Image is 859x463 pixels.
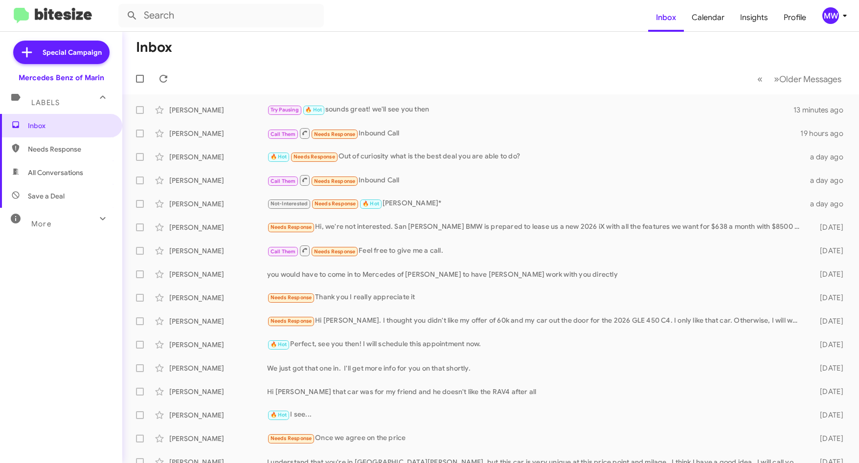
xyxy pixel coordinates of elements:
div: Hi [PERSON_NAME] that car was for my friend and he doesn't like the RAV4 after all [267,387,806,397]
div: [DATE] [806,316,851,326]
span: Needs Response [294,154,335,160]
nav: Page navigation example [752,69,847,89]
div: you would have to come in to Mercedes of [PERSON_NAME] to have [PERSON_NAME] work with you directly [267,269,806,279]
div: [DATE] [806,434,851,443]
div: [PERSON_NAME] [169,176,267,185]
span: Needs Response [271,435,312,441]
div: [DATE] [806,293,851,303]
span: 🔥 Hot [271,341,287,348]
span: 🔥 Hot [271,412,287,418]
span: 🔥 Hot [362,200,379,207]
span: Needs Response [314,131,356,137]
span: » [774,73,779,85]
div: a day ago [806,176,851,185]
div: Inbound Call [267,174,806,186]
h1: Inbox [136,40,172,55]
span: « [757,73,763,85]
button: Next [768,69,847,89]
div: [PERSON_NAME]* [267,198,806,209]
div: [DATE] [806,410,851,420]
span: 🔥 Hot [305,107,322,113]
div: [DATE] [806,363,851,373]
div: [DATE] [806,269,851,279]
a: Profile [776,3,814,32]
a: Insights [732,3,776,32]
span: Not-Interested [271,200,308,207]
span: Older Messages [779,74,841,85]
span: Call Them [271,248,296,255]
div: Inbound Call [267,127,800,139]
span: Labels [31,98,60,107]
div: sounds great! we'll see you then [267,104,793,115]
span: Call Them [271,131,296,137]
div: a day ago [806,199,851,209]
div: [PERSON_NAME] [169,105,267,115]
a: Calendar [684,3,732,32]
div: [PERSON_NAME] [169,199,267,209]
div: 13 minutes ago [793,105,851,115]
div: [PERSON_NAME] [169,340,267,350]
div: a day ago [806,152,851,162]
div: [PERSON_NAME] [169,410,267,420]
div: [PERSON_NAME] [169,222,267,232]
a: Special Campaign [13,41,110,64]
span: Needs Response [315,200,356,207]
div: [PERSON_NAME] [169,363,267,373]
div: [PERSON_NAME] [169,129,267,138]
span: 🔥 Hot [271,154,287,160]
div: Thank you I really appreciate it [267,292,806,303]
span: Try Pausing [271,107,299,113]
div: [DATE] [806,387,851,397]
div: [PERSON_NAME] [169,152,267,162]
span: Inbox [28,121,111,131]
span: Needs Response [271,224,312,230]
input: Search [118,4,324,27]
div: Hi [PERSON_NAME]. I thought you didn't like my offer of 60k and my car out the door for the 2026 ... [267,315,806,327]
div: [PERSON_NAME] [169,316,267,326]
div: [DATE] [806,340,851,350]
div: [PERSON_NAME] [169,269,267,279]
div: Mercedes Benz of Marin [19,73,104,83]
span: Needs Response [271,294,312,301]
button: MW [814,7,848,24]
span: Needs Response [28,144,111,154]
span: Save a Deal [28,191,65,201]
div: 19 hours ago [800,129,851,138]
span: Special Campaign [43,47,102,57]
div: [PERSON_NAME] [169,387,267,397]
div: [PERSON_NAME] [169,293,267,303]
div: Once we agree on the price [267,433,806,444]
span: Needs Response [314,248,356,255]
button: Previous [751,69,769,89]
div: I see... [267,409,806,420]
div: [PERSON_NAME] [169,434,267,443]
span: Needs Response [314,178,356,184]
span: Call Them [271,178,296,184]
div: Out of curiosity what is the best deal you are able to do? [267,151,806,162]
div: We just got that one in. I'll get more info for you on that shortly. [267,363,806,373]
span: Needs Response [271,318,312,324]
div: MW [822,7,839,24]
a: Inbox [648,3,684,32]
div: [PERSON_NAME] [169,246,267,256]
span: All Conversations [28,168,83,177]
div: Perfect, see you then! I will schedule this appointment now. [267,339,806,350]
div: [DATE] [806,246,851,256]
div: Hi, we're not interested. San [PERSON_NAME] BMW is prepared to lease us a new 2026 iX with all th... [267,221,806,233]
span: More [31,220,51,228]
div: [DATE] [806,222,851,232]
div: Feel free to give me a call. [267,244,806,257]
